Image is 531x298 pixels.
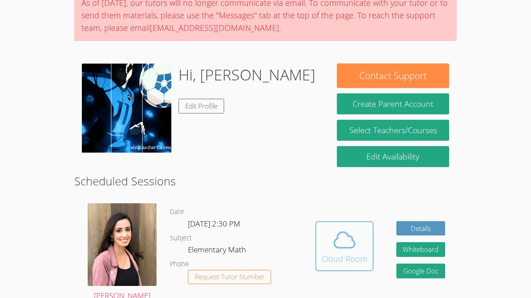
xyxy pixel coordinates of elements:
a: Details [396,221,446,236]
a: Google Doc [396,264,446,278]
h1: Hi, [PERSON_NAME] [178,63,315,86]
dt: Phone [170,259,189,270]
img: avatar.png [88,203,157,285]
button: Create Parent Account [337,93,449,114]
div: Cloud Room [322,252,367,265]
dt: Subject [170,233,192,244]
span: [DATE] 2:30 PM [188,218,240,229]
button: Cloud Room [315,221,374,271]
button: Whiteboard [396,242,446,257]
a: Edit Profile [178,99,224,113]
dd: Elementary Math [188,243,248,259]
dt: Date [170,206,184,218]
a: Edit Availability [337,146,449,167]
span: Request Tutor Number [195,273,265,280]
h2: Scheduled Sessions [74,172,457,189]
button: Contact Support [337,63,449,88]
img: Screenshot%202025-05-01%2012.09.37%20PM.png [82,63,171,153]
button: Request Tutor Number [188,270,272,285]
a: Select Teachers/Courses [337,120,449,141]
